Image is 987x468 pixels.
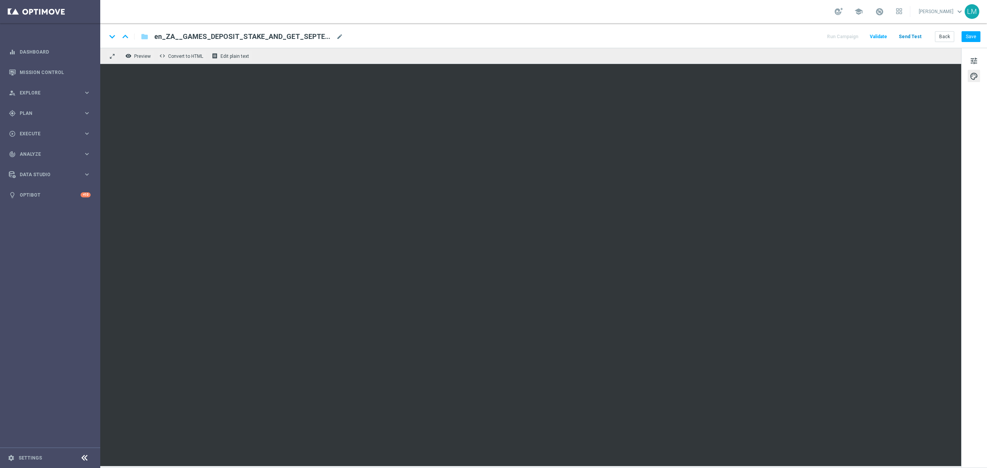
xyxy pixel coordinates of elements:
[962,31,980,42] button: Save
[9,49,16,56] i: equalizer
[9,110,83,117] div: Plan
[83,150,91,158] i: keyboard_arrow_right
[20,62,91,82] a: Mission Control
[965,4,979,19] div: LM
[125,53,131,59] i: remove_red_eye
[8,110,91,116] button: gps_fixed Plan keyboard_arrow_right
[210,51,253,61] button: receipt Edit plain text
[8,90,91,96] button: person_search Explore keyboard_arrow_right
[8,455,15,461] i: settings
[81,192,91,197] div: +10
[20,131,83,136] span: Execute
[168,54,203,59] span: Convert to HTML
[157,51,207,61] button: code Convert to HTML
[898,32,923,42] button: Send Test
[8,192,91,198] button: lightbulb Optibot +10
[19,456,42,460] a: Settings
[134,54,151,59] span: Preview
[955,7,964,16] span: keyboard_arrow_down
[141,32,148,41] i: folder
[336,33,343,40] span: mode_edit
[83,171,91,178] i: keyboard_arrow_right
[8,172,91,178] button: Data Studio keyboard_arrow_right
[8,69,91,76] button: Mission Control
[140,30,149,43] button: folder
[8,49,91,55] button: equalizer Dashboard
[8,131,91,137] button: play_circle_outline Execute keyboard_arrow_right
[9,89,16,96] i: person_search
[20,91,83,95] span: Explore
[918,6,965,17] a: [PERSON_NAME]keyboard_arrow_down
[869,32,888,42] button: Validate
[854,7,863,16] span: school
[8,151,91,157] button: track_changes Analyze keyboard_arrow_right
[106,31,118,42] i: keyboard_arrow_down
[83,109,91,117] i: keyboard_arrow_right
[9,185,91,205] div: Optibot
[9,192,16,199] i: lightbulb
[9,62,91,82] div: Mission Control
[9,151,16,158] i: track_changes
[123,51,154,61] button: remove_red_eye Preview
[83,130,91,137] i: keyboard_arrow_right
[20,152,83,157] span: Analyze
[9,151,83,158] div: Analyze
[20,172,83,177] span: Data Studio
[870,34,887,39] span: Validate
[83,89,91,96] i: keyboard_arrow_right
[9,110,16,117] i: gps_fixed
[20,42,91,62] a: Dashboard
[9,171,83,178] div: Data Studio
[968,70,980,82] button: palette
[154,32,333,41] span: en_ZA__GAMES_DEPOSIT_STAKE_AND_GET_SEPTEMBER_2025_REMINDER__EMT_ALL_EM_TAC_LT(1)
[221,54,249,59] span: Edit plain text
[968,54,980,67] button: tune
[9,89,83,96] div: Explore
[9,130,16,137] i: play_circle_outline
[212,53,218,59] i: receipt
[20,185,81,205] a: Optibot
[935,31,954,42] button: Back
[20,111,83,116] span: Plan
[970,56,978,66] span: tune
[9,130,83,137] div: Execute
[159,53,165,59] span: code
[120,31,131,42] i: keyboard_arrow_up
[9,42,91,62] div: Dashboard
[970,71,978,81] span: palette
